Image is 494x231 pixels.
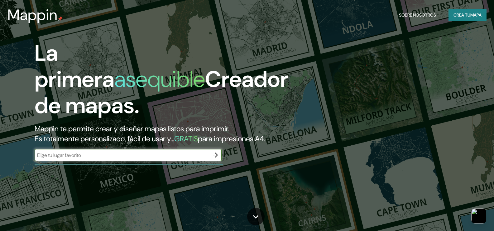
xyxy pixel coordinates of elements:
[198,134,265,143] font: para impresiones A4.
[35,38,114,94] font: La primera
[114,65,205,94] font: asequible
[174,134,198,143] font: GRATIS
[35,134,174,143] font: Es totalmente personalizado, fácil de usar y...
[7,5,58,25] font: Mappin
[448,9,487,21] button: Crea tumapa
[35,152,209,159] input: Elige tu lugar favorito
[396,9,439,21] button: Sobre nosotros
[453,12,470,18] font: Crea tu
[470,12,482,18] font: mapa
[35,65,288,120] font: Creador de mapas.
[399,12,436,18] font: Sobre nosotros
[58,16,63,21] img: pin de mapeo
[35,124,229,133] font: Mappin te permite crear y diseñar mapas listos para imprimir.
